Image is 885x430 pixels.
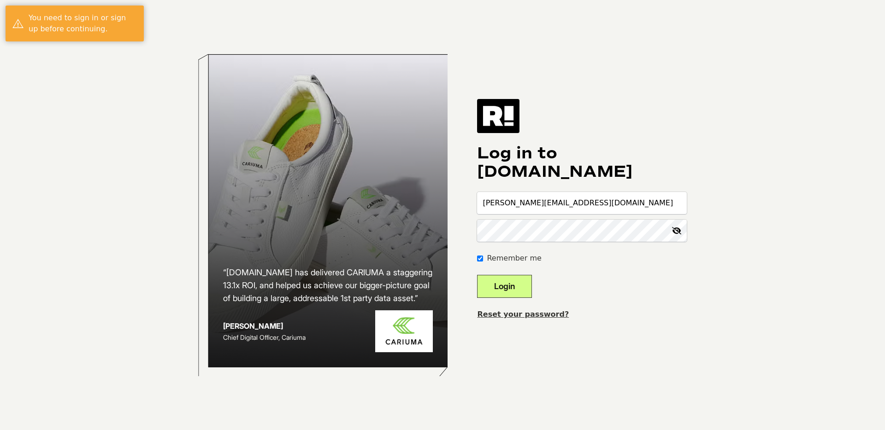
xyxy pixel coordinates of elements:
input: Email [477,192,687,214]
span: Chief Digital Officer, Cariuma [223,333,306,341]
h2: “[DOMAIN_NAME] has delivered CARIUMA a staggering 13.1x ROI, and helped us achieve our bigger-pic... [223,266,433,305]
h1: Log in to [DOMAIN_NAME] [477,144,687,181]
img: Retention.com [477,99,519,133]
button: Login [477,275,532,298]
a: Reset your password? [477,310,569,319]
img: Cariuma [375,310,433,352]
div: You need to sign in or sign up before continuing. [29,12,137,35]
strong: [PERSON_NAME] [223,321,283,331]
label: Remember me [487,253,541,264]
